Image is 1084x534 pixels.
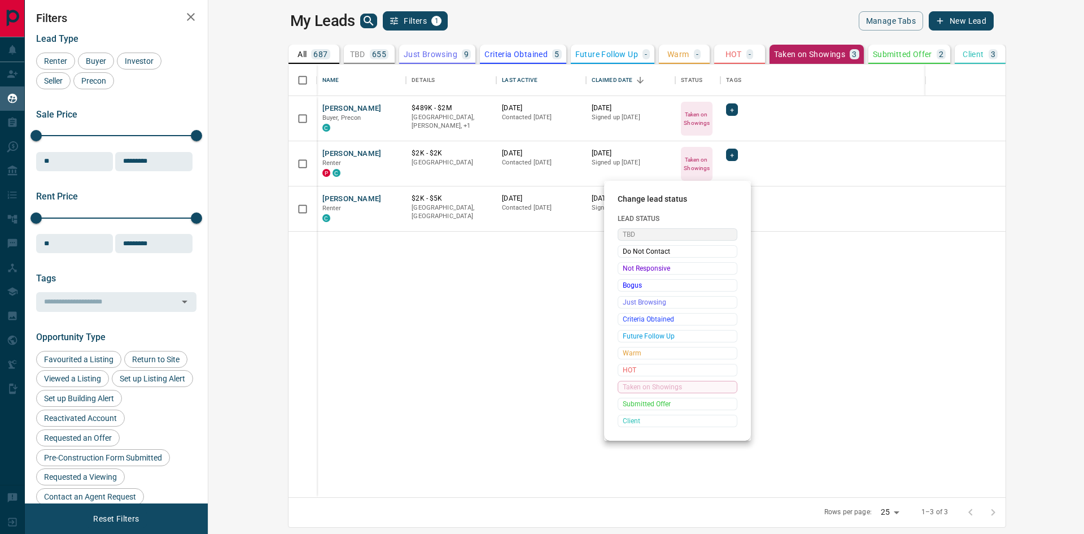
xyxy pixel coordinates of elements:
span: TBD [623,229,732,240]
span: Do Not Contact [623,246,732,257]
span: HOT [623,364,732,376]
div: Not Responsive [618,262,737,275]
div: Bogus [618,279,737,292]
span: Change lead status [618,194,737,203]
span: Criteria Obtained [623,314,732,325]
div: Future Follow Up [618,330,737,342]
div: Warm [618,347,737,359]
span: Just Browsing [623,297,732,308]
div: Do Not Contact [618,245,737,258]
div: Just Browsing [618,296,737,309]
span: Client [623,415,732,427]
span: Bogus [623,280,732,291]
div: Criteria Obtained [618,313,737,325]
div: Client [618,415,737,427]
span: Future Follow Up [623,331,732,342]
div: HOT [618,364,737,376]
span: Not Responsive [623,263,732,274]
span: Lead Status [618,215,737,223]
div: TBD [618,228,737,241]
div: Submitted Offer [618,398,737,410]
span: Warm [623,348,732,359]
span: Submitted Offer [623,398,732,410]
